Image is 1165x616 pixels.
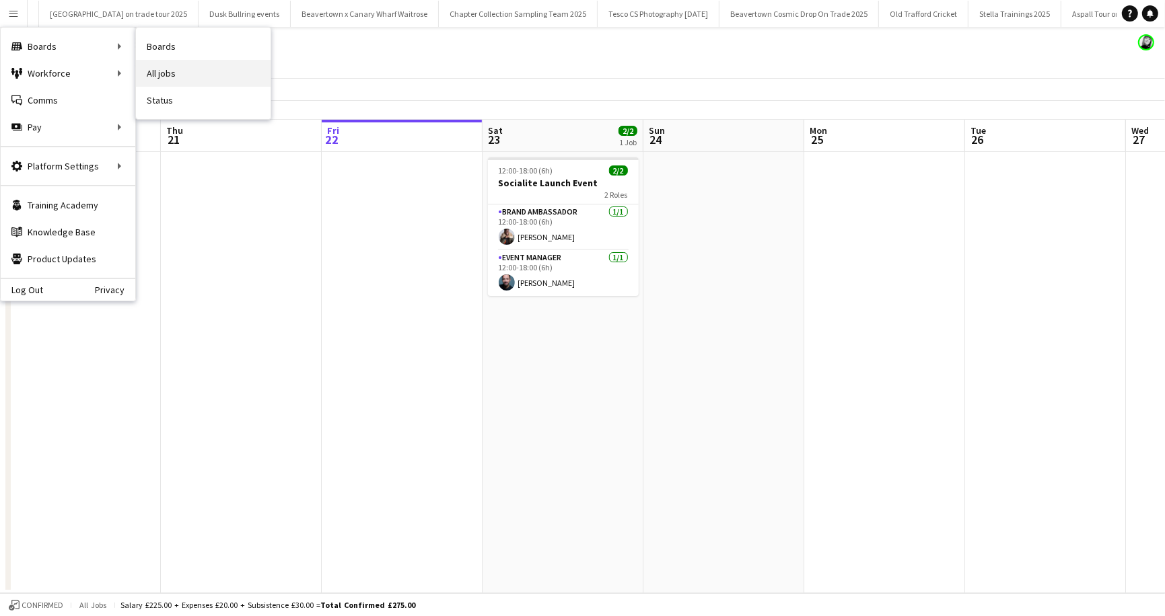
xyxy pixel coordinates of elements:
app-user-avatar: Janeann Ferguson [1138,34,1154,50]
div: Salary £225.00 + Expenses £20.00 + Subsistence £30.00 = [120,600,415,610]
div: Pay [1,114,135,141]
button: Beavertown x Canary Wharf Waitrose [291,1,439,27]
button: Stella Trainings 2025 [968,1,1061,27]
button: Beavertown Cosmic Drop On Trade 2025 [719,1,879,27]
span: 27 [1129,132,1149,147]
button: Tesco CS Photography [DATE] [598,1,719,27]
span: Total Confirmed £275.00 [320,600,415,610]
span: 2 Roles [605,190,628,200]
span: 22 [325,132,339,147]
div: Boards [1,33,135,60]
span: Tue [970,124,986,137]
span: Fri [327,124,339,137]
a: Comms [1,87,135,114]
app-card-role: Event Manager1/112:00-18:00 (6h)[PERSON_NAME] [488,250,639,296]
button: Old Trafford Cricket [879,1,968,27]
span: Thu [166,124,183,137]
span: Confirmed [22,601,63,610]
button: Chapter Collection Sampling Team 2025 [439,1,598,27]
span: 21 [164,132,183,147]
button: Confirmed [7,598,65,613]
a: Privacy [95,284,135,295]
span: Sun [649,124,665,137]
a: Boards [136,33,271,60]
app-job-card: 12:00-18:00 (6h)2/2Socialite Launch Event2 RolesBrand Ambassador1/112:00-18:00 (6h)[PERSON_NAME]E... [488,157,639,296]
span: 23 [486,132,503,147]
button: Dusk Bullring events [199,1,291,27]
span: 26 [968,132,986,147]
span: 25 [808,132,827,147]
a: All jobs [136,60,271,87]
a: Status [136,87,271,114]
a: Product Updates [1,245,135,272]
span: Mon [810,124,827,137]
span: Sat [488,124,503,137]
div: Workforce [1,60,135,87]
span: 24 [647,132,665,147]
a: Training Academy [1,192,135,219]
span: 12:00-18:00 (6h) [499,165,553,176]
h3: Socialite Launch Event [488,177,639,189]
a: Knowledge Base [1,219,135,245]
div: Platform Settings [1,153,135,180]
a: Log Out [1,284,43,295]
app-card-role: Brand Ambassador1/112:00-18:00 (6h)[PERSON_NAME] [488,204,639,250]
span: All jobs [77,600,109,610]
span: Wed [1131,124,1149,137]
button: [GEOGRAPHIC_DATA] on trade tour 2025 [39,1,199,27]
span: 2/2 [609,165,628,176]
span: 2/2 [619,126,637,136]
div: 1 Job [619,137,637,147]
